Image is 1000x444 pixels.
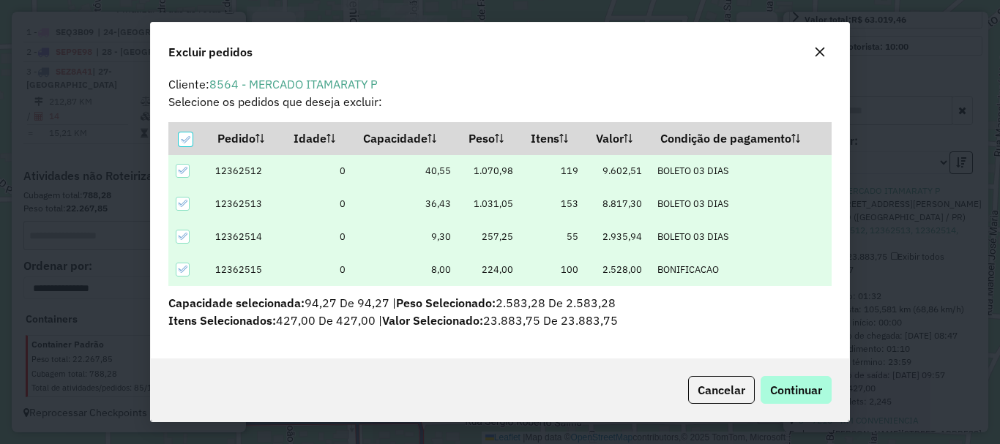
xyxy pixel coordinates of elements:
th: Condição de pagamento [650,123,832,154]
td: 2.528,00 [586,253,650,286]
td: 12362515 [208,253,283,286]
td: 12362514 [208,220,283,253]
th: Idade [283,123,353,154]
td: BOLETO 03 DIAS [650,187,832,220]
td: 119 [521,154,586,187]
td: 36,43 [353,187,458,220]
td: 9.602,51 [586,154,650,187]
td: BOLETO 03 DIAS [650,220,832,253]
th: Peso [458,123,520,154]
p: 94,27 De 94,27 | 2.583,28 De 2.583,28 [168,294,832,312]
td: 8,00 [353,253,458,286]
td: 8.817,30 [586,187,650,220]
th: Pedido [208,123,283,154]
td: 1.070,98 [458,154,520,187]
td: 0 [283,220,353,253]
td: 55 [521,220,586,253]
span: Cliente: [168,77,378,91]
th: Itens [521,123,586,154]
td: 224,00 [458,253,520,286]
td: 1.031,05 [458,187,520,220]
th: Valor [586,123,650,154]
td: 9,30 [353,220,458,253]
td: 100 [521,253,586,286]
span: 427,00 De 427,00 | [168,313,382,328]
td: BONIFICACAO [650,253,832,286]
td: 153 [521,187,586,220]
a: 8564 - MERCADO ITAMARATY P [209,77,378,91]
span: Peso Selecionado: [396,296,496,310]
td: 0 [283,187,353,220]
button: Cancelar [688,376,755,404]
td: 257,25 [458,220,520,253]
td: 12362512 [208,154,283,187]
span: Itens Selecionados: [168,313,276,328]
p: 23.883,75 De 23.883,75 [168,312,832,329]
span: Continuar [770,383,822,397]
th: Capacidade [353,123,458,154]
span: Excluir pedidos [168,43,253,61]
p: Selecione os pedidos que deseja excluir: [168,93,832,110]
td: 0 [283,253,353,286]
td: 2.935,94 [586,220,650,253]
span: Cancelar [698,383,745,397]
td: 0 [283,154,353,187]
td: 40,55 [353,154,458,187]
span: Valor Selecionado: [382,313,483,328]
td: 12362513 [208,187,283,220]
button: Continuar [761,376,832,404]
td: BOLETO 03 DIAS [650,154,832,187]
span: Capacidade selecionada: [168,296,305,310]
